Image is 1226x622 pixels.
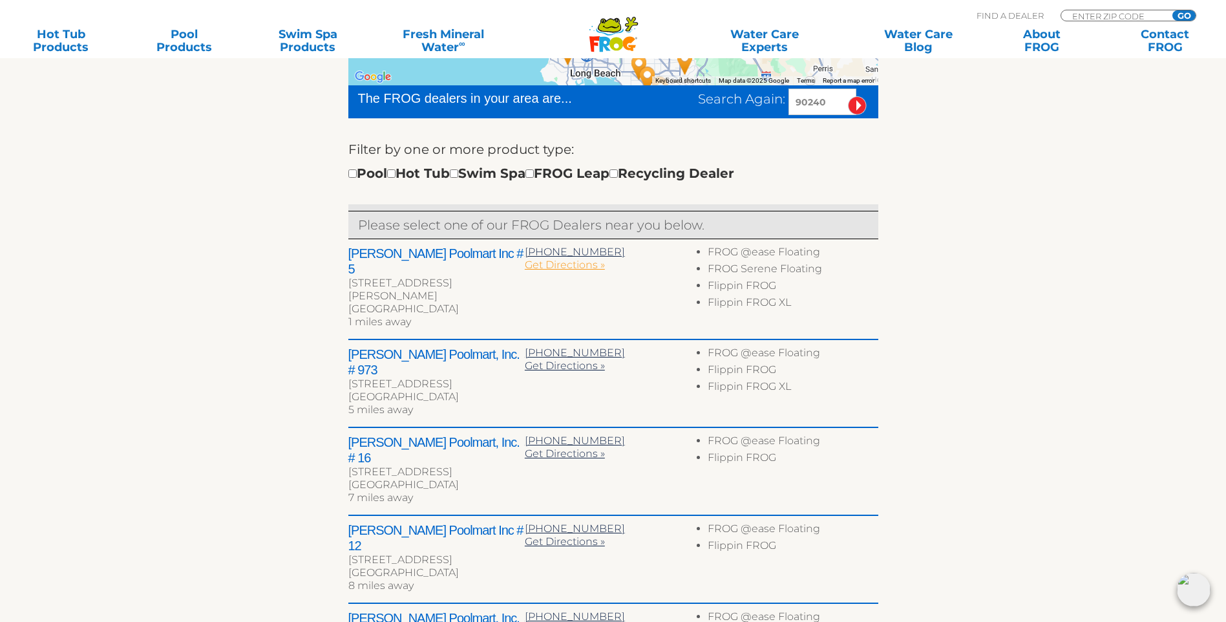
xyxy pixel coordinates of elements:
li: Flippin FROG [708,451,878,468]
span: 1 miles away [348,316,411,328]
h2: [PERSON_NAME] Poolmart Inc # 12 [348,522,525,553]
p: Please select one of our FROG Dealers near you below. [358,215,869,235]
div: [GEOGRAPHIC_DATA] [348,478,525,491]
div: Leslie's Poolmart, Inc. # 24 - 20 miles away. [633,61,662,96]
a: [PHONE_NUMBER] [525,246,625,258]
a: PoolProducts [136,28,233,54]
a: AboutFROG [993,28,1090,54]
a: Water CareBlog [870,28,966,54]
label: Filter by one or more product type: [348,139,574,160]
span: 5 miles away [348,403,413,416]
li: Flippin FROG XL [708,380,878,397]
span: 7 miles away [348,491,413,504]
a: Water CareExperts [687,28,843,54]
a: Get Directions » [525,447,605,460]
a: [PHONE_NUMBER] [525,347,625,359]
p: Find A Dealer [977,10,1044,21]
a: Open this area in Google Maps (opens a new window) [352,69,394,85]
li: FROG @ease Floating [708,347,878,363]
div: Leslie's Poolmart, Inc. # 937 - 17 miles away. [624,50,654,85]
h2: [PERSON_NAME] Poolmart, Inc. # 973 [348,347,525,378]
a: [PHONE_NUMBER] [525,522,625,535]
a: Get Directions » [525,359,605,372]
a: Swim SpaProducts [260,28,356,54]
a: Get Directions » [525,259,605,271]
a: ContactFROG [1117,28,1213,54]
sup: ∞ [459,38,465,48]
img: openIcon [1177,573,1210,606]
a: Terms [797,77,815,84]
a: Fresh MineralWater∞ [383,28,503,54]
li: FROG @ease Floating [708,434,878,451]
li: FROG Serene Floating [708,263,878,279]
input: GO [1172,10,1196,21]
div: [GEOGRAPHIC_DATA] [348,391,525,403]
div: [STREET_ADDRESS] [348,277,525,290]
button: Keyboard shortcuts [655,76,711,85]
div: Leslie's Poolmart, Inc. # 266 - 23 miles away. [670,45,700,80]
input: Submit [848,96,867,115]
img: Google [352,69,394,85]
li: FROG @ease Floating [708,246,878,263]
div: The FROG dealers in your area are... [358,89,618,108]
a: Hot TubProducts [13,28,109,54]
li: Flippin FROG [708,539,878,556]
div: [PERSON_NAME][GEOGRAPHIC_DATA] [348,290,525,316]
li: Flippin FROG [708,279,878,296]
li: Flippin FROG XL [708,296,878,313]
li: FROG @ease Floating [708,522,878,539]
div: Leslie's Poolmart, Inc. # 869 - 24 miles away. [645,71,675,106]
div: [STREET_ADDRESS] [348,553,525,566]
a: [PHONE_NUMBER] [525,434,625,447]
input: Zip Code Form [1071,10,1158,21]
li: Flippin FROG [708,363,878,380]
a: Report a map error [823,77,874,84]
div: Pool Hot Tub Swim Spa FROG Leap Recycling Dealer [348,163,734,184]
h2: [PERSON_NAME] Poolmart Inc # 5 [348,246,525,277]
span: Search Again: [698,91,785,107]
h2: [PERSON_NAME] Poolmart, Inc. # 16 [348,434,525,466]
a: Get Directions » [525,535,605,548]
div: OC Spas & Hot Tubs - 24 miles away. [646,74,676,109]
span: Map data ©2025 Google [719,77,789,84]
div: [STREET_ADDRESS] [348,378,525,391]
span: 8 miles away [348,579,414,592]
div: [STREET_ADDRESS] [348,466,525,478]
div: [GEOGRAPHIC_DATA] [348,566,525,579]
